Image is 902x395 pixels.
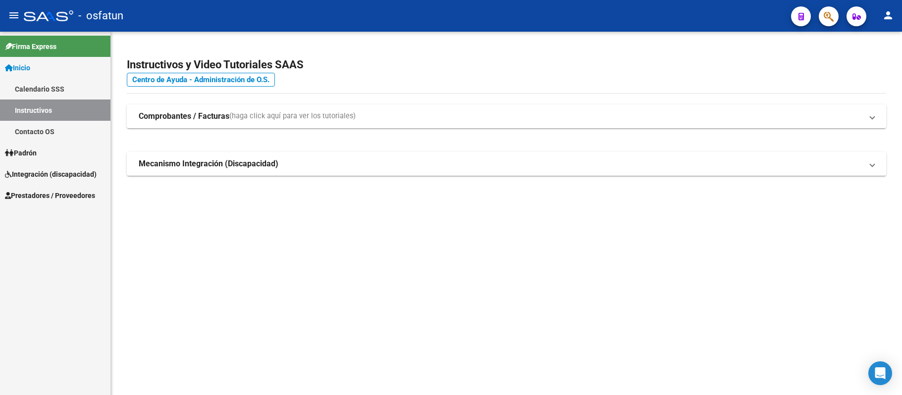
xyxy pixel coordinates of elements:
strong: Comprobantes / Facturas [139,111,229,122]
div: Open Intercom Messenger [868,361,892,385]
mat-icon: menu [8,9,20,21]
strong: Mecanismo Integración (Discapacidad) [139,158,278,169]
span: (haga click aquí para ver los tutoriales) [229,111,356,122]
h2: Instructivos y Video Tutoriales SAAS [127,55,886,74]
span: Firma Express [5,41,56,52]
span: - osfatun [78,5,123,27]
a: Centro de Ayuda - Administración de O.S. [127,73,275,87]
mat-expansion-panel-header: Mecanismo Integración (Discapacidad) [127,152,886,176]
span: Prestadores / Proveedores [5,190,95,201]
mat-expansion-panel-header: Comprobantes / Facturas(haga click aquí para ver los tutoriales) [127,104,886,128]
mat-icon: person [882,9,894,21]
span: Inicio [5,62,30,73]
span: Padrón [5,148,37,158]
span: Integración (discapacidad) [5,169,97,180]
